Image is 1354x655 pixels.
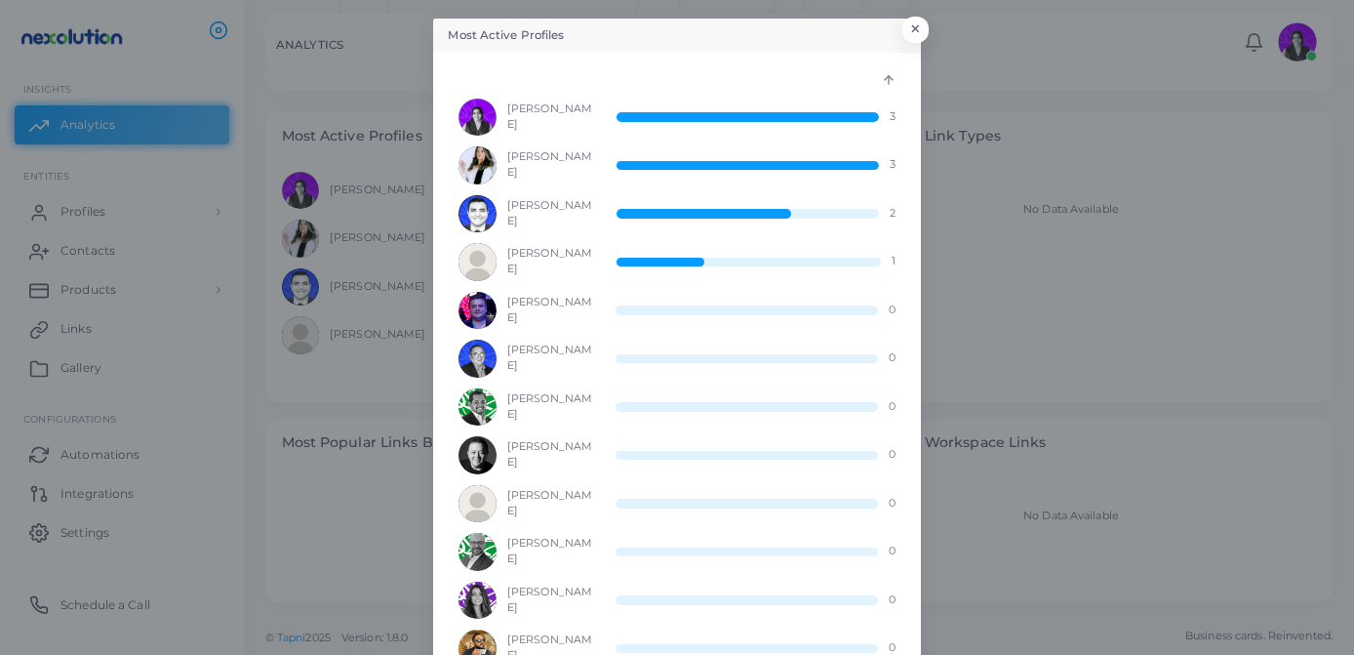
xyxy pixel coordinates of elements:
[507,246,595,277] span: [PERSON_NAME]
[507,295,594,326] span: [PERSON_NAME]
[889,303,896,318] span: 0
[458,292,497,330] img: avatar
[458,340,497,378] img: avatar
[458,533,497,571] img: avatar
[458,243,497,281] img: avatar
[902,17,929,42] button: Close
[892,254,896,269] span: 1
[889,496,896,512] span: 0
[458,582,497,620] img: avatar
[458,389,497,427] img: avatar
[890,109,896,125] span: 3
[507,536,594,567] span: [PERSON_NAME]
[890,206,896,222] span: 2
[507,391,594,423] span: [PERSON_NAME]
[458,146,497,184] img: avatar
[458,99,497,137] img: avatar
[458,436,497,474] img: avatar
[890,157,896,173] span: 3
[507,585,594,616] span: [PERSON_NAME]
[507,439,594,471] span: [PERSON_NAME]
[889,399,896,415] span: 0
[507,102,595,133] span: [PERSON_NAME]
[448,27,564,44] h5: Most Active Profiles
[889,350,896,366] span: 0
[889,544,896,559] span: 0
[507,488,594,519] span: [PERSON_NAME]
[889,593,896,608] span: 0
[507,198,595,229] span: [PERSON_NAME]
[889,447,896,463] span: 0
[458,485,497,523] img: avatar
[507,343,594,374] span: [PERSON_NAME]
[507,149,595,181] span: [PERSON_NAME]
[458,195,497,233] img: avatar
